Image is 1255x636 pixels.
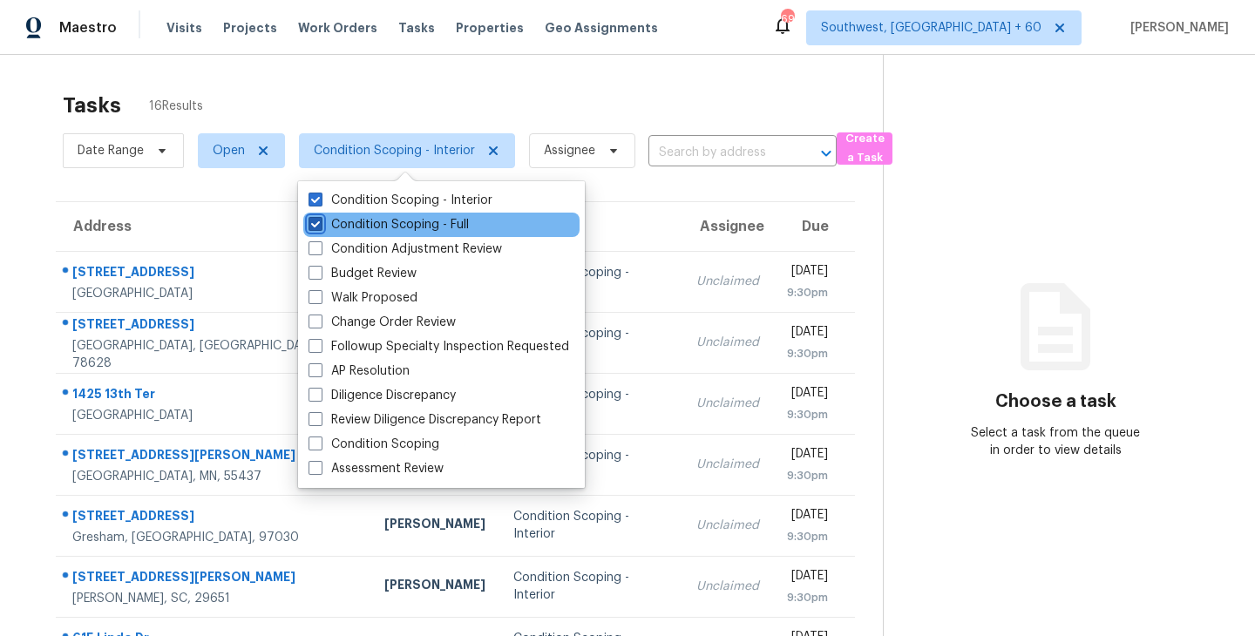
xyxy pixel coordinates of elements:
label: Assessment Review [309,460,444,477]
h3: Choose a task [995,393,1116,410]
div: [STREET_ADDRESS] [72,315,356,337]
div: 9:30pm [787,284,828,301]
div: [STREET_ADDRESS][PERSON_NAME] [72,446,356,468]
div: [GEOGRAPHIC_DATA] [72,285,356,302]
span: Assignee [544,142,595,159]
th: Assignee [682,202,773,251]
label: Review Diligence Discrepancy Report [309,411,541,429]
div: [PERSON_NAME] [384,515,485,537]
div: [PERSON_NAME] [384,576,485,598]
label: Condition Scoping - Interior [309,192,492,209]
span: Work Orders [298,19,377,37]
div: 692 [781,10,793,28]
div: Unclaimed [696,456,759,473]
div: 1425 13th Ter [72,385,356,407]
div: 9:30pm [787,528,828,545]
div: [DATE] [787,262,828,284]
label: Change Order Review [309,314,456,331]
span: Visits [166,19,202,37]
span: Maestro [59,19,117,37]
div: Unclaimed [696,273,759,290]
h2: Tasks [63,97,121,114]
div: 9:30pm [787,406,828,423]
span: Geo Assignments [545,19,658,37]
div: Condition Scoping - Interior [513,569,668,604]
label: Walk Proposed [309,289,417,307]
div: Condition Scoping - Interior [513,386,668,421]
span: Properties [456,19,524,37]
th: Type [499,202,682,251]
div: Unclaimed [696,395,759,412]
div: 9:30pm [787,345,828,362]
span: [PERSON_NAME] [1123,19,1229,37]
div: Unclaimed [696,517,759,534]
label: Budget Review [309,265,417,282]
input: Search by address [648,139,788,166]
label: Diligence Discrepancy [309,387,456,404]
span: Southwest, [GEOGRAPHIC_DATA] + 60 [821,19,1041,37]
span: Open [213,142,245,159]
div: Condition Scoping - Interior [513,447,668,482]
span: Create a Task [845,129,884,169]
th: Address [56,202,370,251]
label: Followup Specialty Inspection Requested [309,338,569,355]
div: Condition Scoping - Interior [513,508,668,543]
div: [DATE] [787,506,828,528]
div: [DATE] [787,384,828,406]
div: [PERSON_NAME], SC, 29651 [72,590,356,607]
div: Unclaimed [696,334,759,351]
div: Unclaimed [696,578,759,595]
span: 16 Results [149,98,203,115]
button: Create a Task [837,132,892,165]
label: AP Resolution [309,362,410,380]
span: Tasks [398,22,435,34]
span: Projects [223,19,277,37]
div: 9:30pm [787,467,828,484]
div: [GEOGRAPHIC_DATA], [GEOGRAPHIC_DATA], 78628 [72,337,356,372]
div: [GEOGRAPHIC_DATA], MN, 55437 [72,468,356,485]
div: [STREET_ADDRESS] [72,507,356,529]
label: Condition Adjustment Review [309,240,502,258]
span: Date Range [78,142,144,159]
label: Condition Scoping - Full [309,216,469,233]
th: Due [773,202,855,251]
div: Select a task from the queue in order to view details [970,424,1142,459]
div: [STREET_ADDRESS] [72,263,356,285]
div: [DATE] [787,445,828,467]
div: [STREET_ADDRESS][PERSON_NAME] [72,568,356,590]
span: Condition Scoping - Interior [314,142,475,159]
div: Condition Scoping - Interior [513,264,668,299]
label: Condition Scoping [309,436,439,453]
div: Gresham, [GEOGRAPHIC_DATA], 97030 [72,529,356,546]
div: [DATE] [787,323,828,345]
div: Condition Scoping - Interior [513,325,668,360]
div: [GEOGRAPHIC_DATA] [72,407,356,424]
div: [DATE] [787,567,828,589]
div: 9:30pm [787,589,828,606]
button: Open [814,141,838,166]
